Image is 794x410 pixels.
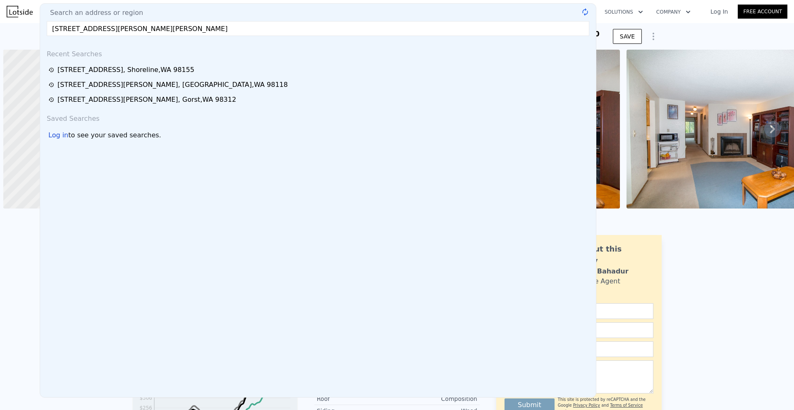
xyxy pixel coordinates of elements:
[610,403,643,408] a: Terms of Service
[701,7,738,16] a: Log In
[43,43,593,62] div: Recent Searches
[573,403,600,408] a: Privacy Policy
[48,95,590,105] a: [STREET_ADDRESS][PERSON_NAME], Gorst,WA 98312
[43,107,593,127] div: Saved Searches
[48,65,590,75] a: [STREET_ADDRESS], Shoreline,WA 98155
[57,80,288,90] div: [STREET_ADDRESS][PERSON_NAME] , [GEOGRAPHIC_DATA] , WA 98118
[645,28,662,45] button: Show Options
[397,395,477,403] div: Composition
[561,243,653,266] div: Ask about this property
[598,5,650,19] button: Solutions
[613,29,642,44] button: SAVE
[68,130,161,140] span: to see your saved searches.
[43,8,143,18] span: Search an address or region
[48,130,68,140] div: Log in
[561,266,629,276] div: Siddhant Bahadur
[650,5,697,19] button: Company
[738,5,787,19] a: Free Account
[57,65,194,75] div: [STREET_ADDRESS] , Shoreline , WA 98155
[47,21,589,36] input: Enter an address, city, region, neighborhood or zip code
[317,395,397,403] div: Roof
[48,80,590,90] a: [STREET_ADDRESS][PERSON_NAME], [GEOGRAPHIC_DATA],WA 98118
[139,395,152,401] tspan: $306
[57,95,236,105] div: [STREET_ADDRESS][PERSON_NAME] , Gorst , WA 98312
[7,6,33,17] img: Lotside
